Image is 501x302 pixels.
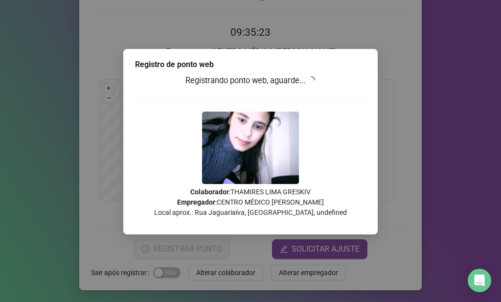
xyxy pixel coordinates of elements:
[202,112,299,184] img: Z
[135,59,366,70] div: Registro de ponto web
[307,76,315,84] span: loading
[135,187,366,218] p: : THAMIRES LIMA GRESKIV : CENTRO MÉDICO [PERSON_NAME] Local aprox.: Rua Jaguariaíva, [GEOGRAPHIC_...
[177,198,215,206] strong: Empregador
[468,269,491,292] div: Open Intercom Messenger
[190,188,229,196] strong: Colaborador
[135,74,366,87] h3: Registrando ponto web, aguarde...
